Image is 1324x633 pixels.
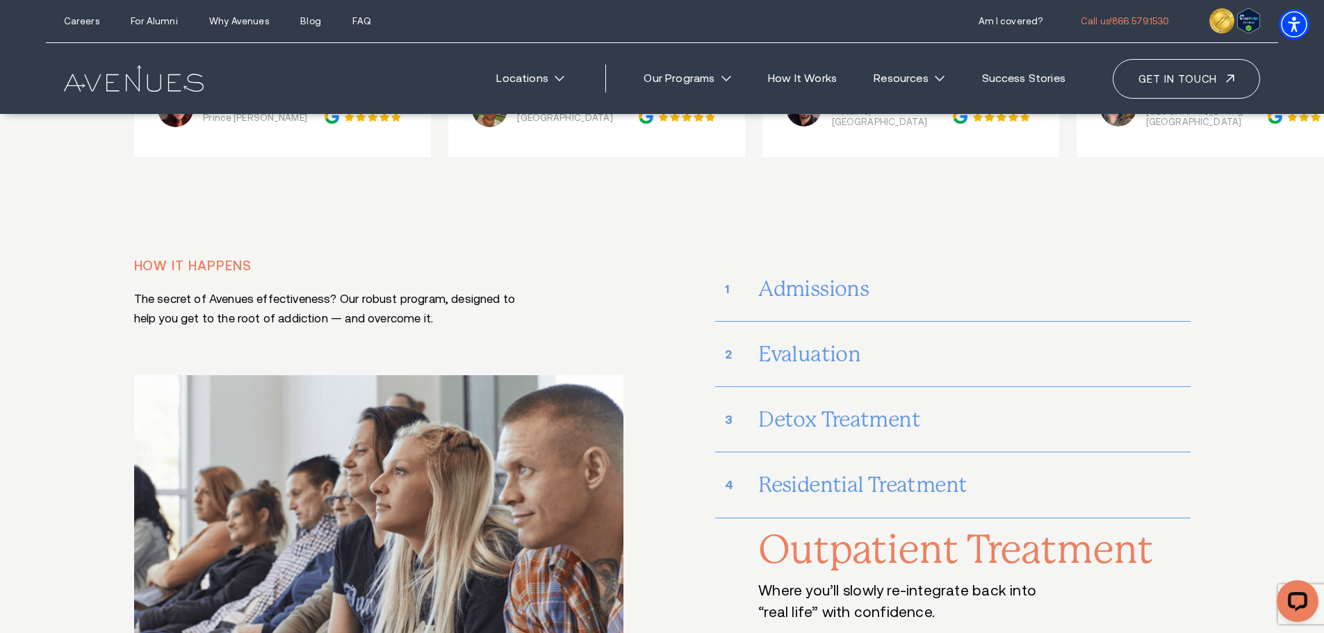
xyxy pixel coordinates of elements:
[860,63,959,94] a: Resources
[209,16,268,26] a: Why Avenues
[203,113,307,123] p: Prince [PERSON_NAME]
[1237,13,1260,26] a: Verify LegitScript Approval for www.avenuesrecovery.com
[134,256,517,277] p: How it happens
[517,113,612,123] p: [GEOGRAPHIC_DATA]
[758,333,1190,376] h3: Evaluation
[630,63,745,94] a: Our Programs
[758,529,1190,572] h3: Outpatient Treatment
[758,398,1190,441] h3: Detox Treatment
[1112,16,1170,26] span: 866.579.1530
[832,106,954,127] p: Metairie, [GEOGRAPHIC_DATA]
[758,580,1059,623] p: Where you’ll slowly re-integrate back into “real life” with confidence.
[1081,16,1170,26] a: call 866.579.1530
[134,290,517,329] p: The secret of Avenues effectiveness? Our robust program, designed to help you get to the root of ...
[1237,8,1260,33] img: Verify Approval for www.avenuesrecovery.com
[1113,59,1260,99] a: Get in touch
[1266,575,1324,633] iframe: LiveChat chat widget
[1209,8,1234,33] img: clock
[482,63,579,94] a: Locations
[1146,106,1268,127] p: [GEOGRAPHIC_DATA], [GEOGRAPHIC_DATA]
[758,268,1190,311] h3: Admissions
[300,16,321,26] a: Blog
[967,63,1079,94] a: Success Stories
[758,463,1190,507] h3: Residential Treatment
[979,16,1043,26] a: Am I covered?
[352,16,370,26] a: FAQ
[131,16,177,26] a: For Alumni
[754,63,851,94] a: How It Works
[1279,9,1309,40] div: Accessibility Menu
[64,16,99,26] a: Careers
